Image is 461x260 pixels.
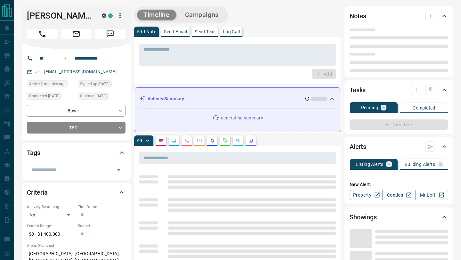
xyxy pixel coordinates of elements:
div: Criteria [27,185,125,200]
span: Contacted [DATE] [29,93,59,99]
svg: Opportunities [235,138,240,143]
p: Send Email [164,29,187,34]
div: Tue May 05 2020 [27,93,75,102]
p: Activity Summary [148,95,184,102]
p: Log Call [223,29,240,34]
h2: Showings [350,212,377,222]
svg: Requests [222,138,228,143]
p: Budget: [78,223,125,229]
div: Notes [350,8,448,24]
div: Tasks [350,82,448,98]
div: Thu Feb 20 2020 [78,80,125,89]
svg: Email Verified [35,70,40,74]
a: [EMAIL_ADDRESS][DOMAIN_NAME] [44,69,117,74]
h1: [PERSON_NAME] [27,11,92,21]
div: No [27,210,75,220]
p: $0 - $1,400,000 [27,229,75,240]
button: Open [114,166,123,175]
p: Add Note [137,29,156,34]
div: Sun Sep 14 2025 [27,80,75,89]
h2: Notes [350,11,366,21]
div: Thu Feb 20 2020 [78,93,125,102]
div: Activity Summary [139,93,336,105]
a: Property [350,190,383,200]
div: Buyer [27,105,125,117]
p: Completed [413,106,435,110]
p: generating summary [221,115,263,121]
svg: Agent Actions [248,138,253,143]
p: Listing Alerts [356,162,384,167]
p: Timeframe: [78,204,125,210]
p: Send Text [195,29,215,34]
span: Email [61,29,92,39]
p: All [137,138,142,143]
a: Condos [382,190,415,200]
h2: Alerts [350,142,366,152]
div: TBD [27,122,125,134]
h2: Tasks [350,85,366,95]
p: New Alert: [350,181,448,188]
p: Pending [361,105,378,110]
svg: Notes [158,138,164,143]
p: Building Alerts [405,162,435,167]
svg: Calls [184,138,189,143]
p: Areas Searched: [27,243,125,248]
span: Active 2 minutes ago [29,81,66,87]
div: condos.ca [108,13,113,18]
span: Signed up [DATE] [80,81,109,87]
div: Tags [27,145,125,160]
button: Campaigns [179,10,225,20]
p: Actively Searching: [27,204,75,210]
h2: Criteria [27,187,48,198]
div: mrloft.ca [102,13,106,18]
div: Alerts [350,139,448,154]
button: Open [61,54,69,62]
button: Timeline [137,10,176,20]
span: Claimed [DATE] [80,93,107,99]
span: Message [95,29,125,39]
svg: Emails [197,138,202,143]
svg: Listing Alerts [210,138,215,143]
svg: Lead Browsing Activity [171,138,176,143]
span: Call [27,29,58,39]
a: Mr.Loft [415,190,448,200]
h2: Tags [27,148,40,158]
p: Search Range: [27,223,75,229]
div: Showings [350,209,448,225]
